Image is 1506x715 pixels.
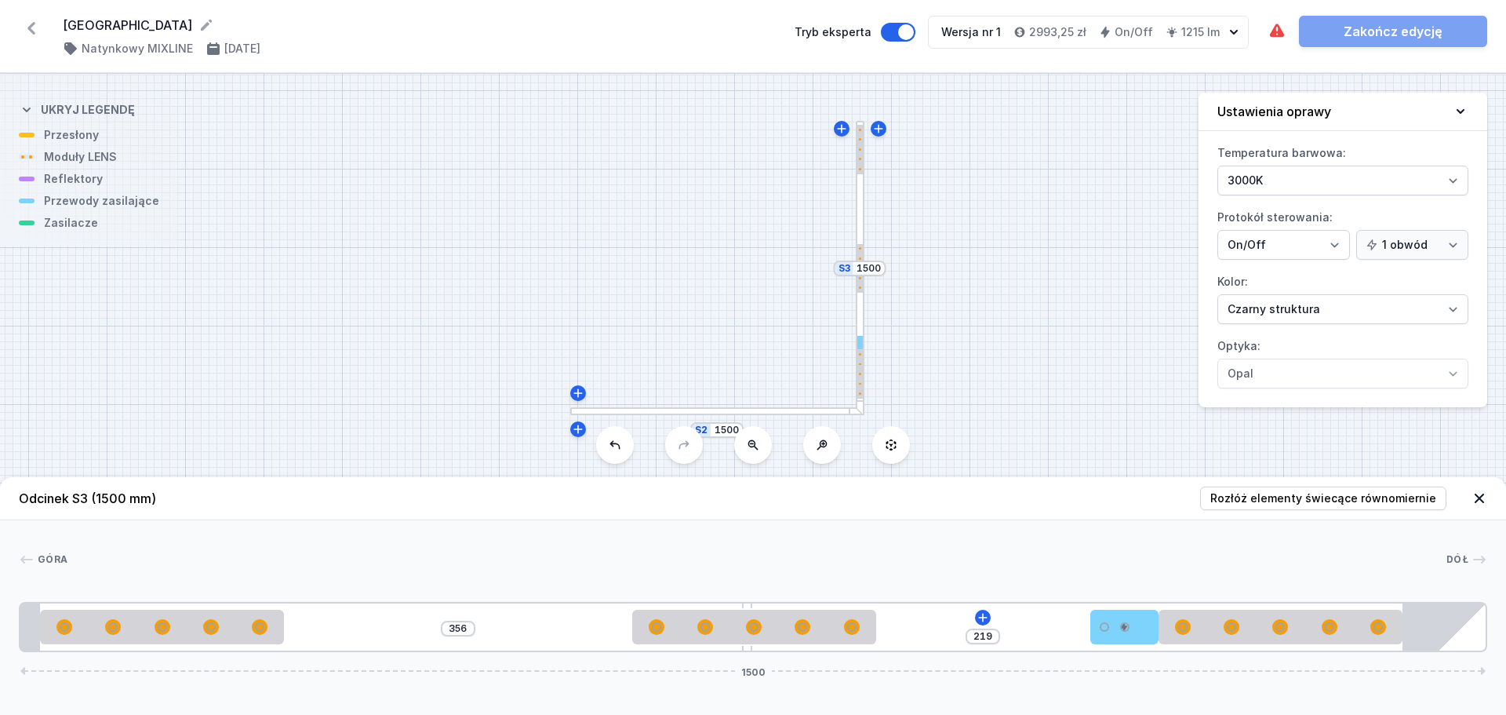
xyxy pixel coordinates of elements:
[40,610,284,644] div: 5 LENS module 250mm 54°
[38,553,67,566] span: Góra
[1217,230,1350,260] select: Protokół sterowania:
[1217,334,1468,389] label: Optyka:
[735,666,772,676] span: 1500
[1217,140,1468,195] label: Temperatura barwowa:
[1446,553,1468,566] span: Dół
[857,262,882,275] input: Wymiar [mm]
[224,41,260,57] h4: [DATE]
[1090,610,1159,644] div: Hole for power supply cable
[1199,93,1487,131] button: Ustawienia oprawy
[941,24,1001,40] div: Wersja nr 1
[1217,102,1331,121] h4: Ustawienia oprawy
[82,41,193,57] h4: Natynkowy MIXLINE
[19,489,156,508] h4: Odcinek S3
[1210,491,1436,506] span: Rozłóż elementy świecące równomiernie
[632,610,876,644] div: 5 LENS module 250mm 54°
[446,622,471,635] input: Wymiar [mm]
[41,102,135,118] h4: Ukryj legendę
[91,491,156,506] span: (1500 mm)
[1181,24,1220,40] h4: 1215 lm
[1159,610,1402,644] div: 5 LENS module 250mm 54°
[1115,24,1153,40] h4: On/Off
[1217,359,1468,389] select: Optyka:
[1200,487,1446,510] button: Rozłóż elementy świecące równomiernie
[19,89,135,127] button: Ukryj legendę
[198,17,214,33] button: Edytuj nazwę projektu
[795,23,915,42] label: Tryb eksperta
[1217,269,1468,324] label: Kolor:
[1029,24,1086,40] h4: 2993,25 zł
[928,16,1249,49] button: Wersja nr 12993,25 złOn/Off1215 lm
[63,16,776,35] form: [GEOGRAPHIC_DATA]
[1217,166,1468,195] select: Temperatura barwowa:
[1356,230,1468,260] select: Protokół sterowania:
[714,424,739,436] input: Wymiar [mm]
[1217,205,1468,260] label: Protokół sterowania:
[975,610,991,626] button: Dodaj element
[881,23,915,42] button: Tryb eksperta
[1217,294,1468,324] select: Kolor:
[970,630,995,643] input: Wymiar [mm]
